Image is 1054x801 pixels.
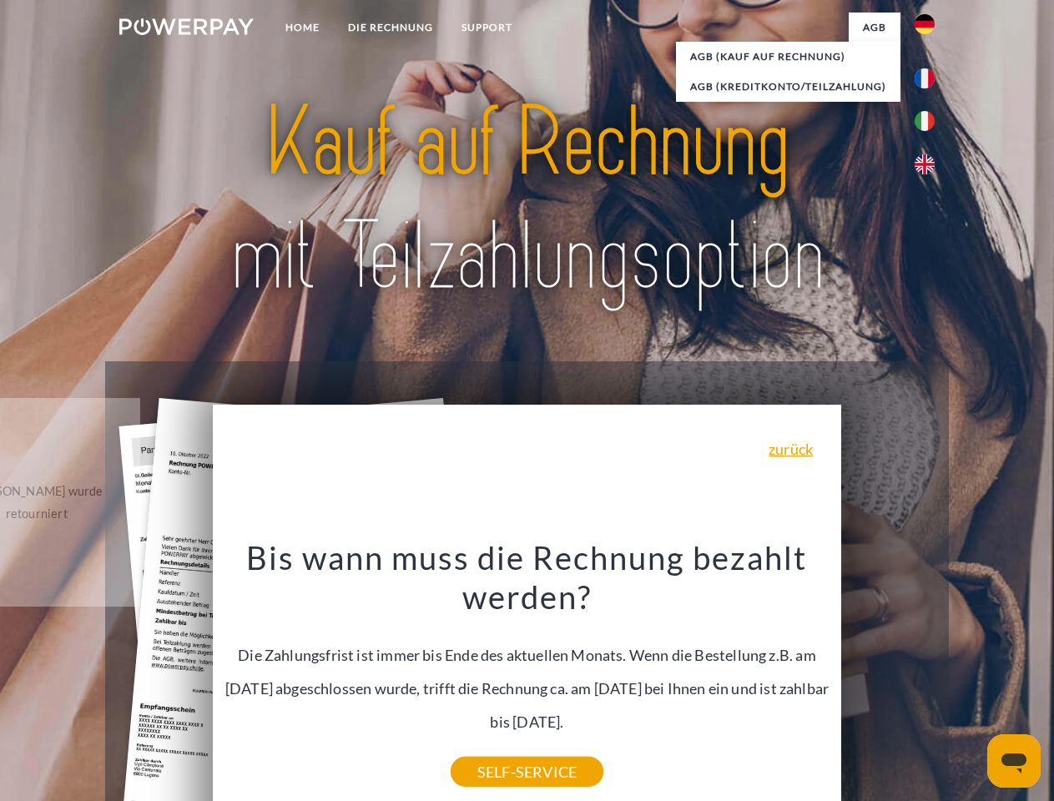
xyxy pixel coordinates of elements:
[223,537,832,772] div: Die Zahlungsfrist ist immer bis Ende des aktuellen Monats. Wenn die Bestellung z.B. am [DATE] abg...
[119,18,254,35] img: logo-powerpay-white.svg
[676,42,900,72] a: AGB (Kauf auf Rechnung)
[769,441,813,456] a: zurück
[987,734,1041,788] iframe: Schaltfläche zum Öffnen des Messaging-Fensters
[451,757,603,787] a: SELF-SERVICE
[849,13,900,43] a: agb
[159,80,895,320] img: title-powerpay_de.svg
[915,14,935,34] img: de
[334,13,447,43] a: DIE RECHNUNG
[915,68,935,88] img: fr
[223,537,832,617] h3: Bis wann muss die Rechnung bezahlt werden?
[676,72,900,102] a: AGB (Kreditkonto/Teilzahlung)
[915,111,935,131] img: it
[447,13,527,43] a: SUPPORT
[271,13,334,43] a: Home
[915,154,935,174] img: en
